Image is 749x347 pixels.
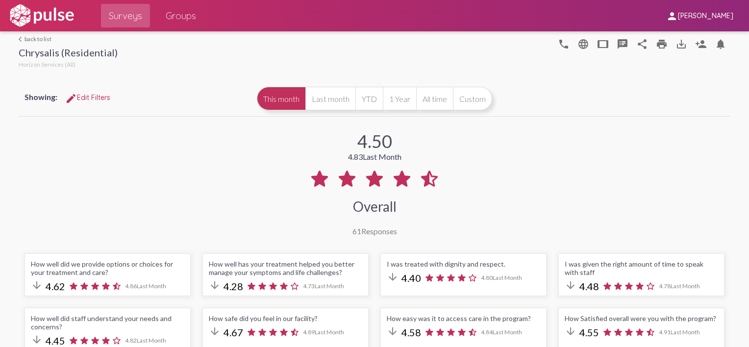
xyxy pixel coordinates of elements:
[31,260,184,276] div: How well did we provide options or choices for your treatment and care?
[481,328,522,336] span: 4.84
[401,326,421,338] span: 4.58
[19,35,118,43] a: back to list
[558,38,570,50] mat-icon: language
[315,328,344,336] span: Last Month
[659,328,700,336] span: 4.91
[671,282,700,290] span: Last Month
[554,34,574,53] button: language
[579,280,599,292] span: 4.48
[209,279,221,291] mat-icon: arrow_downward
[481,274,522,281] span: 4.80
[401,272,421,284] span: 4.40
[636,38,648,50] mat-icon: Share
[672,34,691,53] button: Download
[65,93,77,104] mat-icon: Edit Filters
[363,152,401,161] span: Last Month
[19,36,25,42] mat-icon: arrow_back_ios
[137,282,166,290] span: Last Month
[416,87,453,110] button: All time
[31,334,43,346] mat-icon: arrow_downward
[711,34,730,53] button: Bell
[678,12,733,21] span: [PERSON_NAME]
[19,61,75,68] span: Horizon Services (All)
[46,335,65,347] span: 4.45
[19,47,118,61] div: Chrysalis (Residential)
[57,89,118,106] button: Edit FiltersEdit Filters
[209,314,362,322] div: How safe did you feel in our facility?
[659,282,700,290] span: 4.78
[453,87,492,110] button: Custom
[125,282,166,290] span: 4.86
[565,314,718,322] div: How Satisfied overall were you with the program?
[675,38,687,50] mat-icon: Download
[257,87,305,110] button: This month
[31,314,184,331] div: How well did staff understand your needs and concerns?
[565,325,576,337] mat-icon: arrow_downward
[715,38,726,50] mat-icon: Bell
[101,4,150,27] a: Surveys
[695,38,707,50] mat-icon: Person
[352,226,397,236] div: Responses
[224,326,243,338] span: 4.67
[691,34,711,53] button: Person
[597,38,609,50] mat-icon: tablet
[387,314,540,322] div: How easy was it to access care in the program?
[656,38,668,50] mat-icon: print
[348,152,401,161] div: 4.83
[493,274,522,281] span: Last Month
[303,282,344,290] span: 4.73
[617,38,628,50] mat-icon: speaker_notes
[137,337,166,344] span: Last Month
[577,38,589,50] mat-icon: language
[666,10,678,22] mat-icon: person
[31,279,43,291] mat-icon: arrow_downward
[65,93,110,102] span: Edit Filters
[357,130,392,152] div: 4.50
[46,280,65,292] span: 4.62
[387,260,540,268] div: I was treated with dignity and respect.
[565,260,718,276] div: I was given the right amount of time to speak with staff
[209,325,221,337] mat-icon: arrow_downward
[613,34,632,53] button: speaker_notes
[574,34,593,53] button: language
[355,87,383,110] button: YTD
[387,271,399,283] mat-icon: arrow_downward
[671,328,700,336] span: Last Month
[632,34,652,53] button: Share
[8,3,75,28] img: white-logo.svg
[305,87,355,110] button: Last month
[209,260,362,276] div: How well has your treatment helped you better manage your symptoms and life challenges?
[493,328,522,336] span: Last Month
[658,6,741,25] button: [PERSON_NAME]
[565,279,576,291] mat-icon: arrow_downward
[383,87,416,110] button: 1 Year
[353,198,397,215] div: Overall
[593,34,613,53] button: tablet
[109,7,142,25] span: Surveys
[315,282,344,290] span: Last Month
[352,226,361,236] span: 61
[125,337,166,344] span: 4.82
[303,328,344,336] span: 4.89
[224,280,243,292] span: 4.28
[652,34,672,53] a: print
[25,92,57,101] span: Showing:
[579,326,599,338] span: 4.55
[387,325,399,337] mat-icon: arrow_downward
[166,7,196,25] span: Groups
[158,4,204,27] a: Groups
